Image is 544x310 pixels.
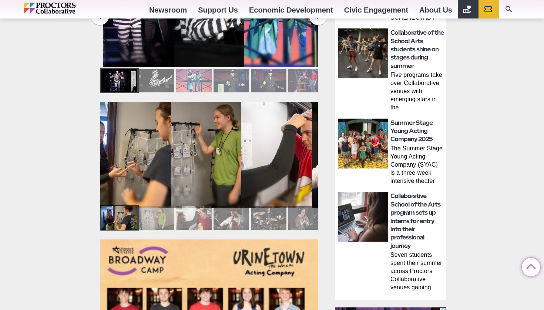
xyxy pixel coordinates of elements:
a: Collaborative of the School Arts students shine on stages during summer [390,29,444,69]
img: thumbnail: Collaborative of the School Arts students shine on stages during summer [338,28,388,78]
a: Collaborative School of the Arts program sets up interns for entry into their professional journey [390,193,440,249]
p: Seven students spent their summer across Proctors Collaborative venues gaining career skills SCHE... [390,251,444,293]
a: Summer Stage Young Acting Company 2025 [390,119,433,143]
img: thumbnail: Summer Stage Young Acting Company 2025 [338,119,388,168]
p: Five programs take over Collaborative venues with emerging stars in the [GEOGRAPHIC_DATA] During ... [390,71,444,113]
a: Back to Top [522,258,537,273]
p: The Summer Stage Young Acting Company (SYAC) is a three‑week intensive theater program held at [G... [390,144,444,187]
img: Proctors logo [24,3,107,14]
img: thumbnail: Collaborative School of the Arts program sets up interns for entry into their professi... [338,192,388,242]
